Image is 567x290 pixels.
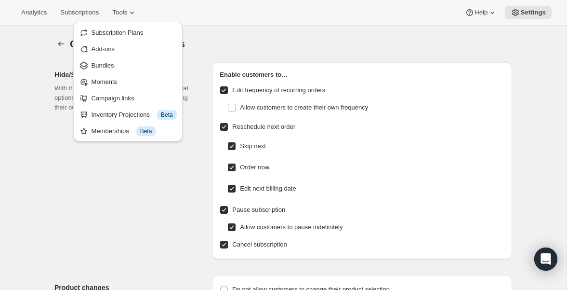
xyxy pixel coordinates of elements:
button: Settings [54,37,68,51]
span: Allow customers to create their own frequency [240,104,368,111]
button: Subscription Plans [76,25,180,40]
div: Open Intercom Messenger [534,248,557,271]
span: Analytics [21,9,47,16]
p: With these settings, you have full control of what options are available to customers for managin... [54,83,197,112]
span: Order now [240,164,269,171]
span: Beta [140,127,152,135]
span: Reschedule next order [232,123,295,130]
span: Settings [520,9,546,16]
span: Help [475,9,488,16]
span: Edit next billing date [240,185,296,192]
h2: Hide/Show subscription controls [54,70,197,80]
span: Moments [92,78,117,85]
span: Add-ons [92,45,115,53]
span: Tools [112,9,127,16]
button: Subscriptions [54,6,105,19]
div: Inventory Projections [92,110,177,120]
button: Bundles [76,57,180,73]
button: Memberships [76,123,180,138]
span: Pause subscription [232,206,285,213]
button: Help [459,6,503,19]
span: Cancel subscription [232,241,287,248]
span: Beta [161,111,173,119]
span: Campaign links [92,95,134,102]
span: Subscription Plans [92,29,144,36]
button: Inventory Projections [76,107,180,122]
span: Allow customers to pause indefinitely [240,223,343,231]
button: Analytics [15,6,53,19]
button: Campaign links [76,90,180,106]
button: Add-ons [76,41,180,56]
button: Settings [505,6,552,19]
div: Memberships [92,126,177,136]
button: Moments [76,74,180,89]
span: Bundles [92,62,114,69]
span: Subscriptions [60,9,99,16]
span: Edit frequency of recurring orders [232,86,325,94]
h2: Enable customers to… [220,70,504,80]
button: Tools [106,6,143,19]
span: Skip next [240,142,265,150]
